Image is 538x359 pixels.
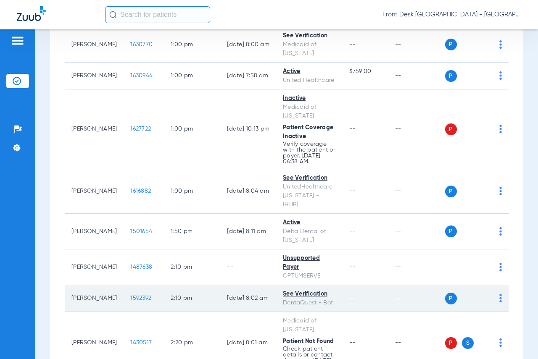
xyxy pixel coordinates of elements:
span: 1430517 [130,340,152,346]
td: [PERSON_NAME] [65,27,124,63]
span: P [445,225,457,237]
img: group-dot-blue.svg [499,227,502,236]
span: -- [349,42,356,47]
span: P [445,186,457,197]
span: P [445,39,457,50]
img: group-dot-blue.svg [499,263,502,271]
img: group-dot-blue.svg [499,294,502,302]
div: Unsupported Payer [283,254,336,272]
img: Search Icon [109,11,117,18]
span: 1630944 [130,73,153,79]
span: P [445,337,457,349]
td: -- [388,63,445,89]
div: See Verification [283,290,336,299]
img: hamburger-icon [11,36,24,46]
div: See Verification [283,174,336,183]
td: [PERSON_NAME] [65,285,124,312]
img: Zuub Logo [17,6,46,21]
td: [PERSON_NAME] [65,63,124,89]
input: Search for patients [105,6,210,23]
span: P [445,123,457,135]
span: -- [349,188,356,194]
td: 1:00 PM [164,27,220,63]
span: -- [349,340,356,346]
span: Patient Coverage Inactive [283,125,333,139]
td: -- [388,89,445,169]
span: -- [349,126,356,132]
td: 1:00 PM [164,169,220,214]
div: OPTUMSERVE [283,272,336,280]
div: Active [283,218,336,227]
td: [DATE] 7:58 AM [220,63,276,89]
td: [DATE] 8:04 AM [220,169,276,214]
span: 1627722 [130,126,151,132]
td: 2:10 PM [164,285,220,312]
div: Medicaid of [US_STATE] [283,317,336,334]
td: -- [220,249,276,285]
td: [PERSON_NAME] [65,89,124,169]
span: -- [349,295,356,301]
span: S [462,337,474,349]
span: -- [349,228,356,234]
td: [DATE] 8:02 AM [220,285,276,312]
td: -- [388,249,445,285]
span: -- [349,76,382,85]
div: United Healthcare [283,76,336,85]
span: 1592392 [130,295,151,301]
span: 1616882 [130,188,151,194]
div: Active [283,67,336,76]
img: group-dot-blue.svg [499,125,502,133]
span: 1630770 [130,42,153,47]
div: Medicaid of [US_STATE] [283,40,336,58]
img: group-dot-blue.svg [499,187,502,195]
span: Patient Not Found [283,338,334,344]
td: [PERSON_NAME] [65,169,124,214]
span: $759.00 [349,67,382,76]
span: -- [349,264,356,270]
img: group-dot-blue.svg [499,71,502,80]
td: [DATE] 8:00 AM [220,27,276,63]
p: Verify coverage with the patient or payer. [DATE] 06:38 AM. [283,141,336,165]
span: 1487638 [130,264,152,270]
td: -- [388,285,445,312]
td: [PERSON_NAME] [65,249,124,285]
td: -- [388,27,445,63]
span: Front Desk [GEOGRAPHIC_DATA] - [GEOGRAPHIC_DATA] | My Community Dental Centers [382,10,521,19]
span: P [445,293,457,304]
img: group-dot-blue.svg [499,40,502,49]
td: 1:50 PM [164,214,220,249]
td: 2:10 PM [164,249,220,285]
td: 1:00 PM [164,89,220,169]
div: DentaQuest - Bot [283,299,336,307]
td: 1:00 PM [164,63,220,89]
td: [DATE] 8:11 AM [220,214,276,249]
div: Medicaid of [US_STATE] [283,103,336,121]
iframe: Chat Widget [496,319,538,359]
div: Inactive [283,94,336,103]
td: -- [388,214,445,249]
td: [PERSON_NAME] [65,214,124,249]
span: P [445,70,457,82]
td: -- [388,169,445,214]
span: 1501654 [130,228,152,234]
div: UnitedHealthcare [US_STATE] - (HUB) [283,183,336,209]
div: See Verification [283,31,336,40]
td: [DATE] 10:13 PM [220,89,276,169]
div: Delta Dental of [US_STATE] [283,227,336,245]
